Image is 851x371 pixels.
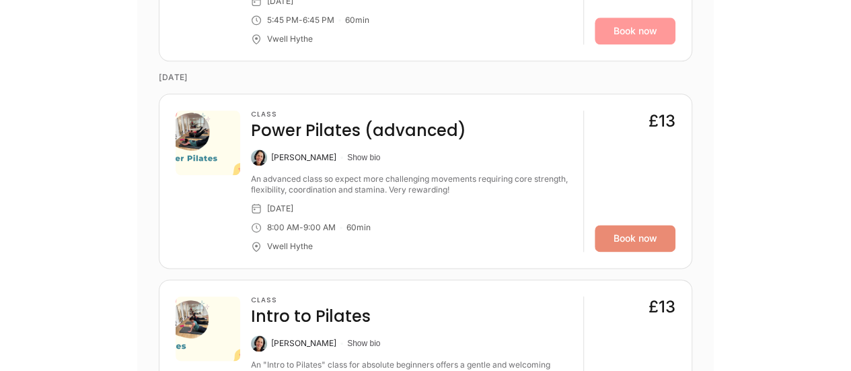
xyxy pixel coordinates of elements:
div: 9:00 AM [303,222,336,233]
img: Laura Berduig [251,335,267,351]
img: Laura Berduig [251,149,267,166]
div: 60 min [345,15,369,26]
div: 60 min [346,222,371,233]
div: [PERSON_NAME] [271,152,336,163]
div: [PERSON_NAME] [271,338,336,349]
button: Show bio [347,338,380,349]
a: Book now [595,18,675,44]
time: [DATE] [159,61,692,94]
img: b1d698eb-547f-4f1c-a746-ca882a486237.png [176,296,240,361]
h3: Class [251,110,466,119]
img: de308265-3e9d-4747-ba2f-d825c0cdbde0.png [176,110,240,175]
div: £13 [649,110,675,132]
h3: Class [251,296,371,304]
button: Show bio [347,152,380,163]
div: An advanced class so expect more challenging movements requiring core strength, flexibility, coor... [251,174,572,195]
div: Vwell Hythe [267,34,313,44]
div: 5:45 PM [267,15,299,26]
div: [DATE] [267,203,293,214]
h4: Power Pilates (advanced) [251,120,466,141]
div: £13 [649,296,675,318]
div: 8:00 AM [267,222,299,233]
h4: Intro to Pilates [251,306,371,327]
div: - [299,222,303,233]
div: - [299,15,303,26]
div: 6:45 PM [303,15,334,26]
a: Book now [595,225,675,252]
div: Vwell Hythe [267,241,313,252]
